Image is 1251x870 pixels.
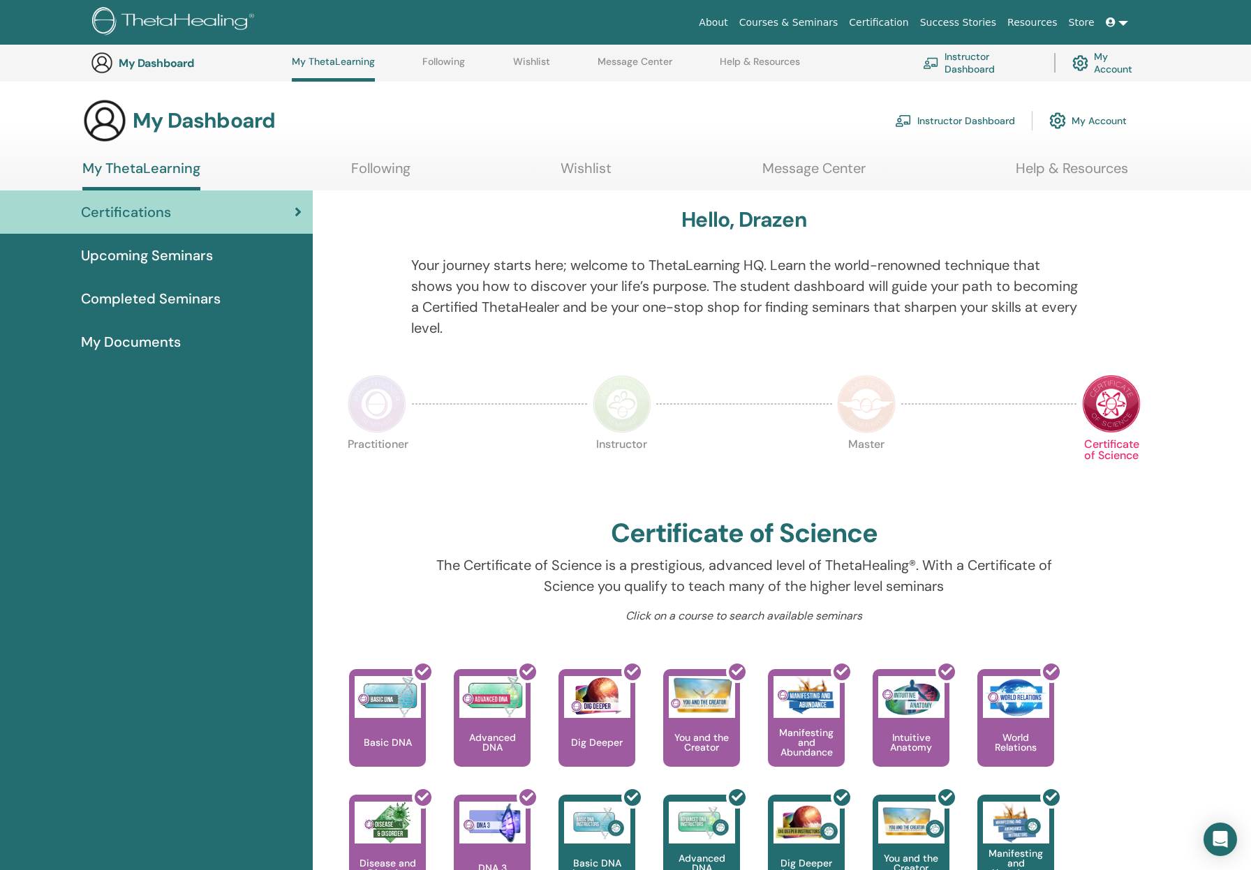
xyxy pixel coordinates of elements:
a: World Relations World Relations [977,669,1054,795]
img: Dig Deeper Instructors [773,802,840,843]
p: Manifesting and Abundance [768,728,845,757]
a: Store [1063,10,1100,36]
a: Resources [1002,10,1063,36]
a: My Account [1049,105,1127,136]
img: DNA 3 [459,802,526,843]
h3: My Dashboard [119,57,258,70]
img: Dig Deeper [564,676,630,718]
a: Success Stories [915,10,1002,36]
a: My ThetaLearning [82,160,200,190]
img: Advanced DNA [459,676,526,718]
p: World Relations [977,733,1054,752]
img: generic-user-icon.jpg [82,98,127,143]
a: Wishlist [561,160,612,187]
a: Following [351,160,410,187]
a: Help & Resources [720,56,800,78]
a: My Account [1072,47,1146,78]
a: Following [422,56,465,78]
img: Advanced DNA Instructors [669,802,735,843]
span: My Documents [81,331,181,352]
a: Instructor Dashboard [923,47,1037,78]
a: Basic DNA Basic DNA [349,669,426,795]
h3: Hello, Drazen [681,207,807,232]
img: Master [837,375,896,433]
p: Dig Deeper [565,737,628,747]
img: Basic DNA [355,676,421,718]
img: Manifesting and Abundance Instructors [983,802,1049,843]
p: Instructor [593,439,651,497]
a: Manifesting and Abundance Manifesting and Abundance [768,669,845,795]
img: generic-user-icon.jpg [91,52,113,74]
a: Message Center [598,56,672,78]
img: Manifesting and Abundance [773,676,840,718]
span: Upcoming Seminars [81,245,213,266]
img: You and the Creator [669,676,735,714]
div: Open Intercom Messenger [1204,823,1237,856]
p: Intuitive Anatomy [873,733,949,752]
a: Advanced DNA Advanced DNA [454,669,531,795]
a: Help & Resources [1016,160,1128,187]
img: You and the Creator Instructors [878,802,945,843]
a: Intuitive Anatomy Intuitive Anatomy [873,669,949,795]
h2: Certificate of Science [611,518,878,550]
span: Completed Seminars [81,288,221,309]
img: World Relations [983,676,1049,718]
img: chalkboard-teacher.svg [923,57,939,69]
a: Wishlist [513,56,550,78]
a: Courses & Seminars [734,10,844,36]
img: Intuitive Anatomy [878,676,945,718]
p: Master [837,439,896,497]
img: Disease and Disorder [355,802,421,843]
img: cog.svg [1072,52,1088,75]
img: Practitioner [348,375,406,433]
img: Certificate of Science [1082,375,1141,433]
p: Click on a course to search available seminars [411,608,1078,624]
p: The Certificate of Science is a prestigious, advanced level of ThetaHealing®. With a Certificate ... [411,555,1078,597]
img: cog.svg [1049,109,1066,133]
img: Instructor [593,375,651,433]
img: chalkboard-teacher.svg [895,114,912,127]
a: Message Center [762,160,866,187]
img: logo.png [92,7,259,38]
a: Instructor Dashboard [895,105,1015,136]
img: Basic DNA Instructors [564,802,630,843]
h3: My Dashboard [133,108,275,133]
p: Practitioner [348,439,406,497]
p: You and the Creator [663,733,740,752]
a: Dig Deeper Dig Deeper [558,669,635,795]
a: My ThetaLearning [292,56,375,82]
a: You and the Creator You and the Creator [663,669,740,795]
span: Certifications [81,202,171,223]
p: Your journey starts here; welcome to ThetaLearning HQ. Learn the world-renowned technique that sh... [411,255,1078,338]
a: About [693,10,733,36]
p: Advanced DNA [454,733,531,752]
a: Certification [843,10,914,36]
p: Certificate of Science [1082,439,1141,497]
